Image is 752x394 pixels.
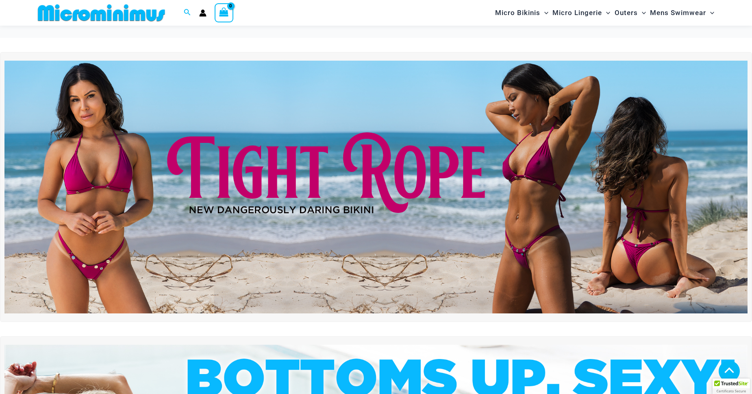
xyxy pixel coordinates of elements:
[550,2,612,23] a: Micro LingerieMenu ToggleMenu Toggle
[495,2,540,23] span: Micro Bikinis
[648,2,716,23] a: Mens SwimwearMenu ToggleMenu Toggle
[35,4,168,22] img: MM SHOP LOGO FLAT
[4,61,748,313] img: Tight Rope Pink Bikini
[706,2,714,23] span: Menu Toggle
[184,8,191,18] a: Search icon link
[713,379,750,394] div: TrustedSite Certified
[199,9,206,17] a: Account icon link
[540,2,548,23] span: Menu Toggle
[552,2,602,23] span: Micro Lingerie
[613,2,648,23] a: OutersMenu ToggleMenu Toggle
[615,2,638,23] span: Outers
[650,2,706,23] span: Mens Swimwear
[493,2,550,23] a: Micro BikinisMenu ToggleMenu Toggle
[638,2,646,23] span: Menu Toggle
[492,1,717,24] nav: Site Navigation
[215,3,233,22] a: View Shopping Cart, empty
[602,2,610,23] span: Menu Toggle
